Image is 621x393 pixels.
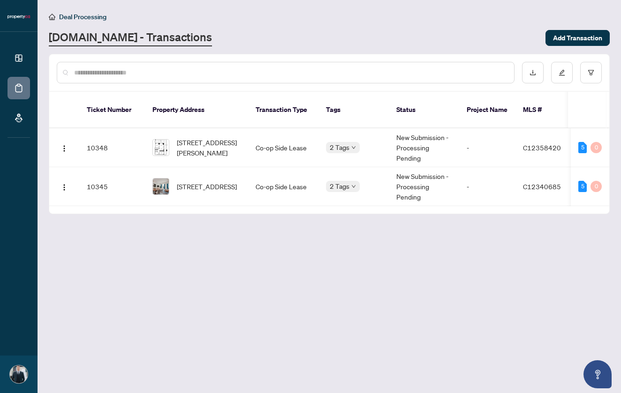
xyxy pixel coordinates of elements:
button: download [522,62,544,83]
td: Co-op Side Lease [248,128,318,167]
th: Property Address [145,92,248,128]
th: Tags [318,92,389,128]
div: 0 [591,142,602,153]
span: Add Transaction [553,30,602,45]
button: edit [551,62,573,83]
span: download [530,69,536,76]
th: MLS # [515,92,572,128]
span: down [351,184,356,189]
span: home [49,14,55,20]
span: Deal Processing [59,13,106,21]
div: 5 [578,142,587,153]
span: [STREET_ADDRESS] [177,181,237,192]
td: 10345 [79,167,145,206]
th: Ticket Number [79,92,145,128]
span: [STREET_ADDRESS][PERSON_NAME] [177,137,241,158]
th: Transaction Type [248,92,318,128]
img: thumbnail-img [153,140,169,156]
img: Logo [61,184,68,191]
span: filter [588,69,594,76]
button: Logo [57,179,72,194]
img: thumbnail-img [153,178,169,194]
img: Profile Icon [10,365,28,383]
span: C12340685 [523,182,561,191]
button: filter [580,62,602,83]
span: 2 Tags [330,142,349,153]
th: Project Name [459,92,515,128]
img: logo [8,14,30,20]
img: Logo [61,145,68,152]
td: - [459,167,515,206]
span: 2 Tags [330,181,349,192]
button: Add Transaction [545,30,610,46]
td: Co-op Side Lease [248,167,318,206]
td: New Submission - Processing Pending [389,167,459,206]
div: 5 [578,181,587,192]
button: Logo [57,140,72,155]
span: C12358420 [523,143,561,152]
th: Status [389,92,459,128]
td: 10348 [79,128,145,167]
a: [DOMAIN_NAME] - Transactions [49,30,212,46]
span: edit [559,69,565,76]
div: 0 [591,181,602,192]
button: Open asap [583,360,612,388]
td: - [459,128,515,167]
td: New Submission - Processing Pending [389,128,459,167]
span: down [351,145,356,150]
